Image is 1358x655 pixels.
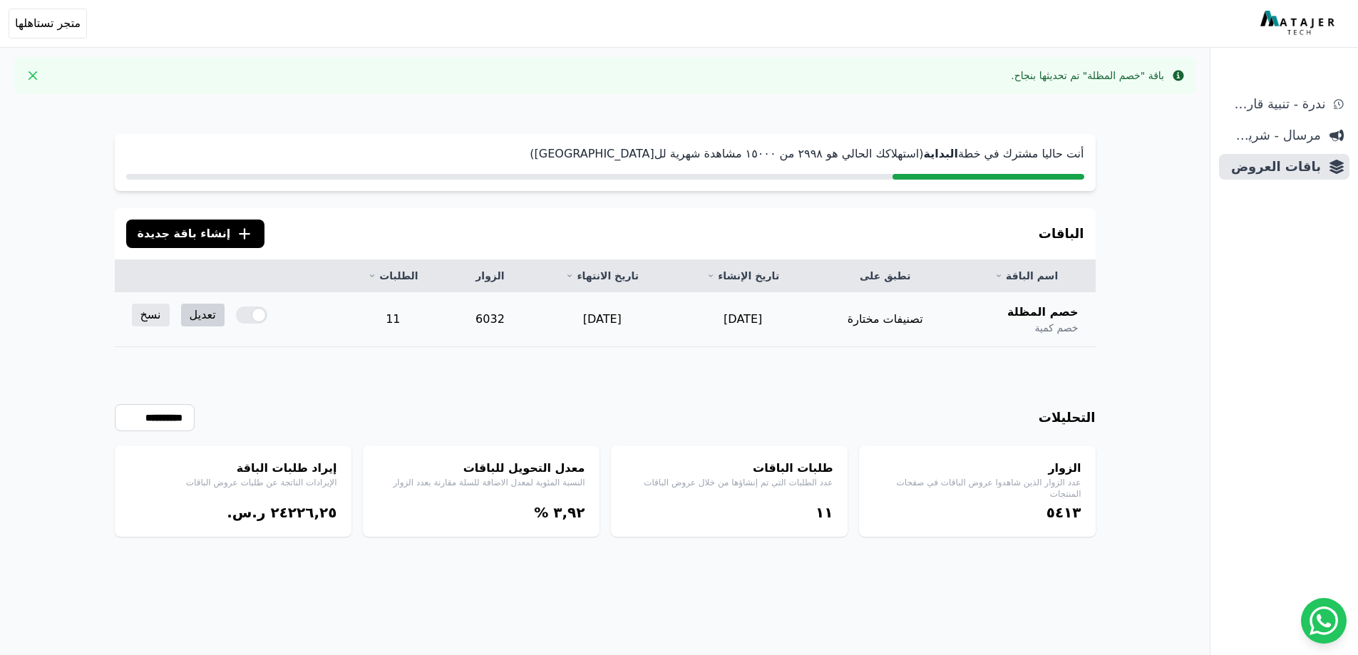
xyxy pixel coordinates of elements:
div: ٥٤١۳ [873,502,1081,522]
h3: التحليلات [1039,408,1096,428]
h4: معدل التحويل للباقات [377,460,585,477]
a: اسم الباقة [974,269,1079,283]
span: مرسال - شريط دعاية [1225,125,1321,145]
span: % [534,504,548,521]
bdi: ٢٤٢٢٦,٢٥ [270,504,336,521]
p: الإيرادات الناتجة عن طلبات عروض الباقات [129,477,337,488]
td: تصنيفات مختارة [813,292,957,347]
p: أنت حاليا مشترك في خطة (استهلاكك الحالي هو ٢٩٩٨ من ١٥۰۰۰ مشاهدة شهرية لل[GEOGRAPHIC_DATA]) [126,145,1084,163]
span: ندرة - تنبية قارب علي النفاذ [1225,94,1325,114]
span: ر.س. [227,504,265,521]
button: متجر تستاهلها [9,9,87,38]
h4: إيراد طلبات الباقة [129,460,337,477]
a: نسخ [132,304,170,326]
th: تطبق على [813,260,957,292]
span: خصم كمية [1034,321,1078,335]
span: إنشاء باقة جديدة [138,225,231,242]
strong: البداية [923,147,957,160]
div: ١١ [625,502,833,522]
p: عدد الزوار الذين شاهدوا عروض الباقات في صفحات المنتجات [873,477,1081,500]
div: باقة "خصم المظلة" تم تحديثها بنجاح. [1011,68,1164,83]
td: [DATE] [673,292,813,347]
button: Close [21,64,44,87]
a: تعديل [181,304,225,326]
span: متجر تستاهلها [15,15,81,32]
a: تاريخ الإنشاء [690,269,796,283]
h4: الزوار [873,460,1081,477]
span: خصم المظلة [1007,304,1078,321]
p: النسبة المئوية لمعدل الاضافة للسلة مقارنة بعدد الزوار [377,477,585,488]
p: عدد الطلبات التي تم إنشاؤها من خلال عروض الباقات [625,477,833,488]
td: 11 [338,292,449,347]
span: باقات العروض [1225,157,1321,177]
td: 6032 [448,292,532,347]
img: MatajerTech Logo [1260,11,1338,36]
a: الطلبات [355,269,432,283]
th: الزوار [448,260,532,292]
bdi: ۳,٩٢ [553,504,585,521]
button: إنشاء باقة جديدة [126,220,265,248]
a: تاريخ الانتهاء [549,269,656,283]
td: [DATE] [532,292,673,347]
h4: طلبات الباقات [625,460,833,477]
h3: الباقات [1039,224,1084,244]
